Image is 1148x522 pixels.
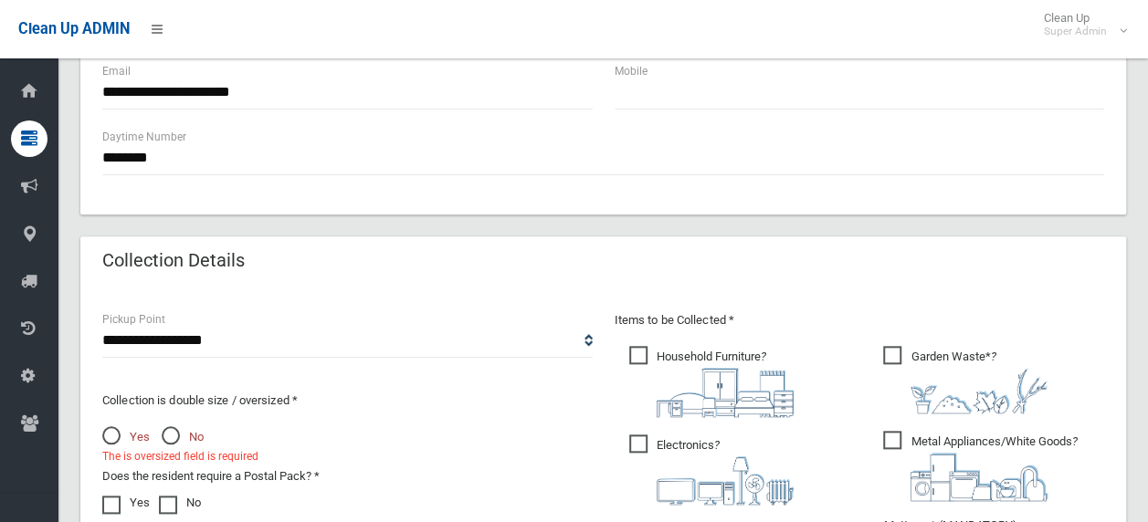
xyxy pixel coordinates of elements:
[102,465,320,487] label: Does the resident require a Postal Pack? *
[911,368,1048,413] img: 4fd8a5c772b2c999c83690221e5242e0.png
[629,346,794,417] span: Household Furniture
[159,492,201,514] label: No
[629,434,794,505] span: Electronics
[1044,25,1107,38] small: Super Admin
[1035,11,1125,38] span: Clean Up
[911,453,1048,501] img: 36c1b0289cb1767239cdd3de9e694f19.png
[102,446,258,466] span: The is oversized field is required
[102,426,150,448] span: Yes
[615,309,1105,331] p: Items to be Collected *
[18,20,130,37] span: Clean Up ADMIN
[657,456,794,505] img: 394712a680b73dbc3d2a6a3a7ffe5a07.png
[883,431,1077,501] span: Metal Appliances/White Goods
[657,350,794,417] i: ?
[102,390,593,412] p: Collection is double size / oversized *
[911,350,1048,413] i: ?
[102,492,150,514] label: Yes
[657,368,794,417] img: aa9efdbe659d29b613fca23ba79d85cb.png
[162,426,204,448] span: No
[883,346,1048,413] span: Garden Waste*
[80,243,267,278] header: Collection Details
[657,438,794,505] i: ?
[911,434,1077,501] i: ?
